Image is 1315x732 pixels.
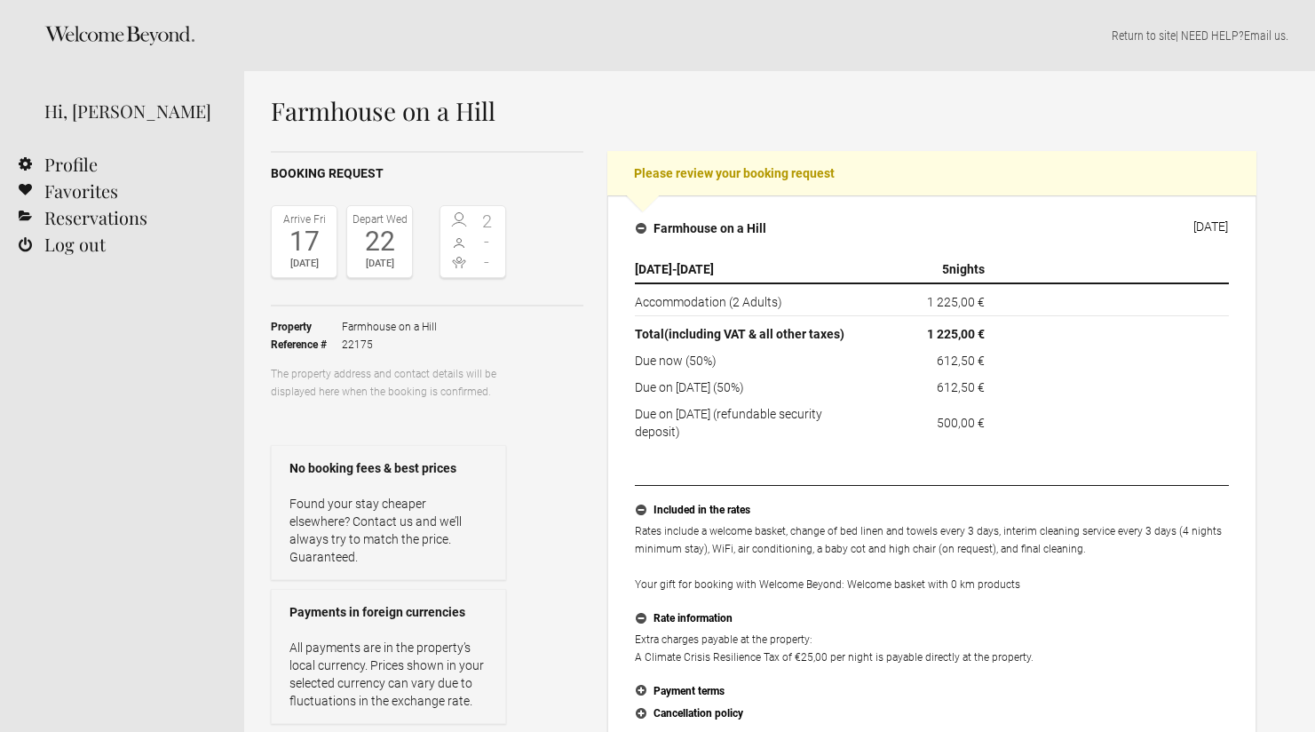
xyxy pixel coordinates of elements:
span: [DATE] [635,262,672,276]
p: The property address and contact details will be displayed here when the booking is confirmed. [271,365,506,401]
p: All payments are in the property’s local currency. Prices shown in your selected currency can var... [289,639,487,710]
flynt-currency: 612,50 € [937,380,985,394]
span: - [473,233,502,251]
th: - [635,256,873,283]
button: Included in the rates [635,499,1229,522]
p: Extra charges payable at the property: A Climate Crisis Resilience Tax of €25,00 per night is pay... [635,631,1229,666]
button: Farmhouse on a Hill [DATE] [622,210,1242,247]
a: Email us [1244,28,1286,43]
strong: Reference # [271,336,342,354]
th: Total [635,316,873,348]
div: [DATE] [276,255,332,273]
th: nights [873,256,992,283]
h2: Please review your booking request [607,151,1256,195]
button: Rate information [635,608,1229,631]
span: 5 [942,262,949,276]
div: Arrive Fri [276,211,332,228]
p: Rates include a welcome basket, change of bed linen and towels every 3 days, interim cleaning ser... [635,522,1229,593]
button: Payment terms [635,680,1229,704]
h1: Farmhouse on a Hill [271,98,1256,124]
h2: Booking request [271,164,583,183]
strong: No booking fees & best prices [289,459,487,477]
div: Depart Wed [352,211,408,228]
span: (including VAT & all other taxes) [664,327,844,341]
span: [DATE] [677,262,714,276]
strong: Payments in foreign currencies [289,603,487,621]
h4: Farmhouse on a Hill [636,219,766,237]
td: Due now (50%) [635,347,873,374]
flynt-currency: 1 225,00 € [927,327,985,341]
div: Hi, [PERSON_NAME] [44,98,218,124]
div: 17 [276,228,332,255]
p: Found your stay cheaper elsewhere? Contact us and we’ll always try to match the price. Guaranteed. [289,495,487,566]
strong: Property [271,318,342,336]
flynt-currency: 500,00 € [937,416,985,430]
td: Accommodation (2 Adults) [635,283,873,316]
div: [DATE] [352,255,408,273]
button: Cancellation policy [635,703,1229,726]
span: 22175 [342,336,437,354]
flynt-currency: 612,50 € [937,354,985,368]
div: [DATE] [1193,219,1228,234]
p: | NEED HELP? . [271,27,1288,44]
span: - [473,253,502,271]
flynt-currency: 1 225,00 € [927,295,985,309]
a: Return to site [1112,28,1176,43]
td: Due on [DATE] (50%) [635,374,873,401]
span: Farmhouse on a Hill [342,318,437,336]
span: 2 [473,212,502,230]
td: Due on [DATE] (refundable security deposit) [635,401,873,441]
div: 22 [352,228,408,255]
